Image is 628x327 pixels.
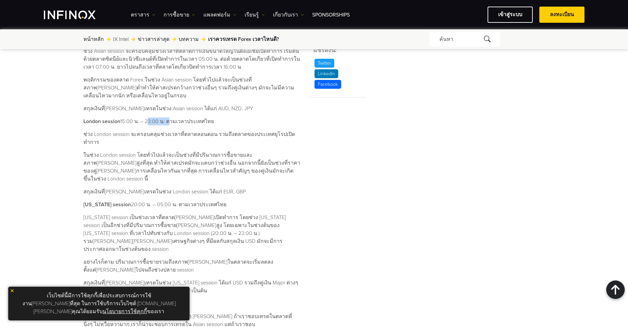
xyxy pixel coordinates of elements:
[131,11,155,19] a: ตราสาร
[83,279,300,295] p: สกุลเงินที่[PERSON_NAME]เทรดในช่วง [US_STATE] session ได้แก่ USD รวมถึงคู่เงิน Major ต่างๆ [PERSO...
[313,80,343,89] a: Facebook
[44,11,111,19] a: INFINOX Logo
[83,130,300,146] p: ช่วง London session จะครอบคลุมช่วงเวลาที่ตลาดลอนดอน รวมถึงตลาดของประเทศยุโรปเปิดทำการ
[313,59,336,68] a: Twitter
[539,7,584,23] a: ลงทะเบียน
[488,7,533,23] a: เข้าสู่ระบบ
[314,69,338,78] p: LinkedIn
[113,35,129,43] a: IX Intel
[83,151,300,183] p: ในช่วง London session โดยทั่วไปแล้วจะเป็นช่วงที่มีปริมาณการซื้อขายและสภาพ[PERSON_NAME]สูงที่สุด ท...
[83,201,300,209] p: 20:00 น. – 05:00 น. ตามเวลาประเทศไทย
[83,117,300,125] p: 15:00 น. – 23:00 น. ตามเวลาประเทศไทย
[164,11,195,19] a: การซื้อขาย
[106,37,110,41] img: arrow-right
[83,213,300,253] p: [US_STATE] session เป็นช่วงเวลาที่ตลาด[PERSON_NAME]เปิดทำการ โดยช่วง [US_STATE] session เป็นอีกช่...
[83,118,120,125] strong: London session
[172,37,176,41] img: arrow-right
[203,11,236,19] a: แพลตฟอร์ม
[83,258,300,274] p: อย่างไรก็ตาม ปริมาณการซื้อขายรวมถึงสภาพ[PERSON_NAME]ในตลาดจะเริ่มลดลงตั้งแต่[PERSON_NAME]ไปจนถึงช...
[273,11,304,19] a: เกี่ยวกับเรา
[313,46,366,55] h5: แชร์สิ่งนี้:
[201,37,205,41] img: arrow-right
[138,35,169,43] a: ข่าวสารล่าสุด
[179,35,199,43] a: บทความ
[83,201,131,208] strong: [US_STATE] session
[83,76,300,100] p: พฤติกรรมของตลาด Forex ในช่วง Asian session โดยทั่วไปแล้วจะเป็นช่วงที่สภาพ[PERSON_NAME]ต่ำทำให้ค่า...
[314,80,341,89] p: Facebook
[312,11,350,19] a: Sponsorships
[131,37,135,41] img: arrow-right
[103,308,147,315] a: นโยบายการใช้คุกกี้
[430,32,500,47] div: ค้นหา
[83,47,300,71] p: ช่วง Asian session จะครอบคลุมช่วงเวลาที่ตลาดการเงินขนาดใหญ่ในฝั่งเอเชียเปิดทำการ เริ่มต้นด้วยตลาด...
[12,290,186,317] p: เว็บไซต์นี้มีการใช้คุกกี้เพื่อประสบการณ์การใช้งาน[PERSON_NAME]ที่สุด ในการใช้บริการเว็บไซต์ [DOMA...
[83,105,300,113] p: สกุลเงินที่[PERSON_NAME]เทรดในช่วง Asian session ได้แก่ AUD, NZD, JPY
[208,35,279,43] span: เราควรเทรด Forex เวลาไหนดี?
[83,188,300,196] p: สกุลเงินที่[PERSON_NAME]เทรดในช่วง London session ได้แก่ EUR, GBP
[314,59,334,68] p: Twitter
[313,69,340,78] a: LinkedIn
[10,288,15,293] img: yellow close icon
[245,11,265,19] a: เรียนรู้
[83,35,104,43] a: หน้าหลัก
